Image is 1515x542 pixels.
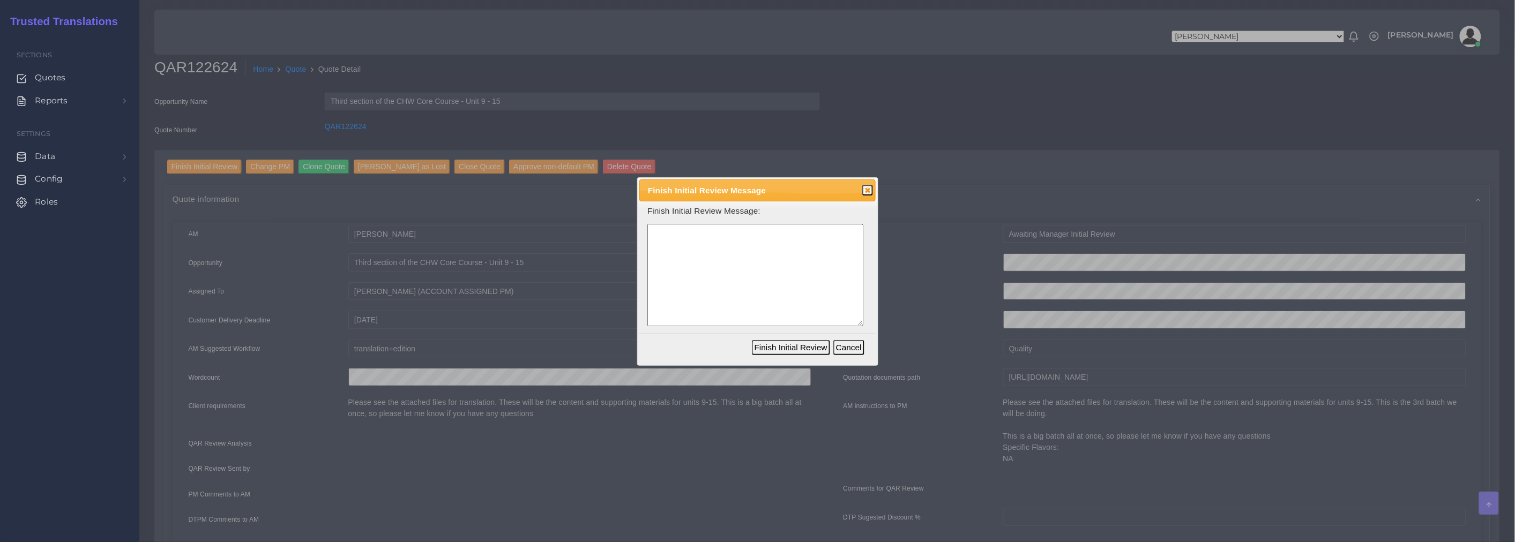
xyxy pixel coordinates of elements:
[8,89,131,112] a: Reports
[35,95,68,107] span: Reports
[8,191,131,213] a: Roles
[648,184,845,197] span: Finish Initial Review Message
[752,340,830,355] button: Finish Initial Review
[35,173,63,185] span: Config
[3,13,118,31] a: Trusted Translations
[35,150,55,162] span: Data
[8,168,131,190] a: Config
[833,340,864,355] button: Cancel
[17,130,50,138] span: Settings
[647,205,868,216] p: Finish Initial Review Message:
[17,51,52,59] span: Sections
[3,15,118,28] h2: Trusted Translations
[35,196,58,208] span: Roles
[8,66,131,89] a: Quotes
[35,72,65,84] span: Quotes
[8,145,131,168] a: Data
[862,185,873,195] button: Close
